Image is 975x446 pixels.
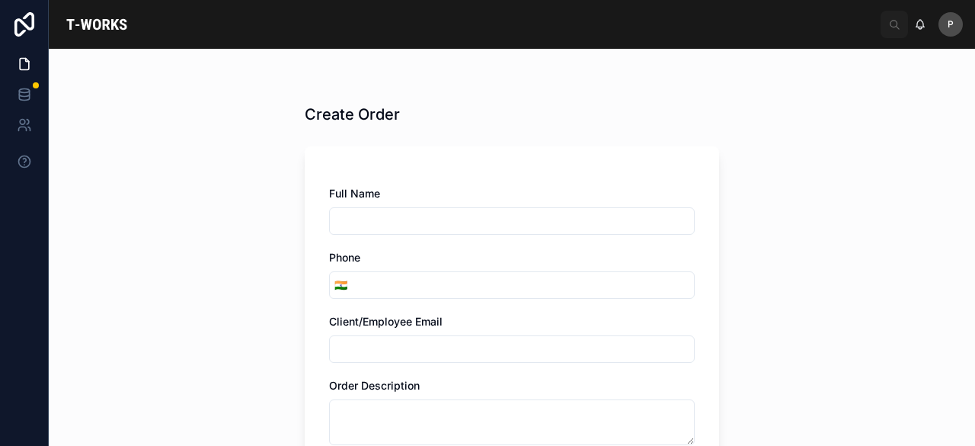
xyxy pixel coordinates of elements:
[334,278,347,293] span: 🇮🇳
[948,18,954,30] span: P
[329,379,420,392] span: Order Description
[329,251,360,264] span: Phone
[305,104,400,125] h1: Create Order
[329,187,380,200] span: Full Name
[330,271,352,299] button: Select Button
[61,12,133,37] img: App logo
[145,21,881,27] div: scrollable content
[329,315,443,328] span: Client/Employee Email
